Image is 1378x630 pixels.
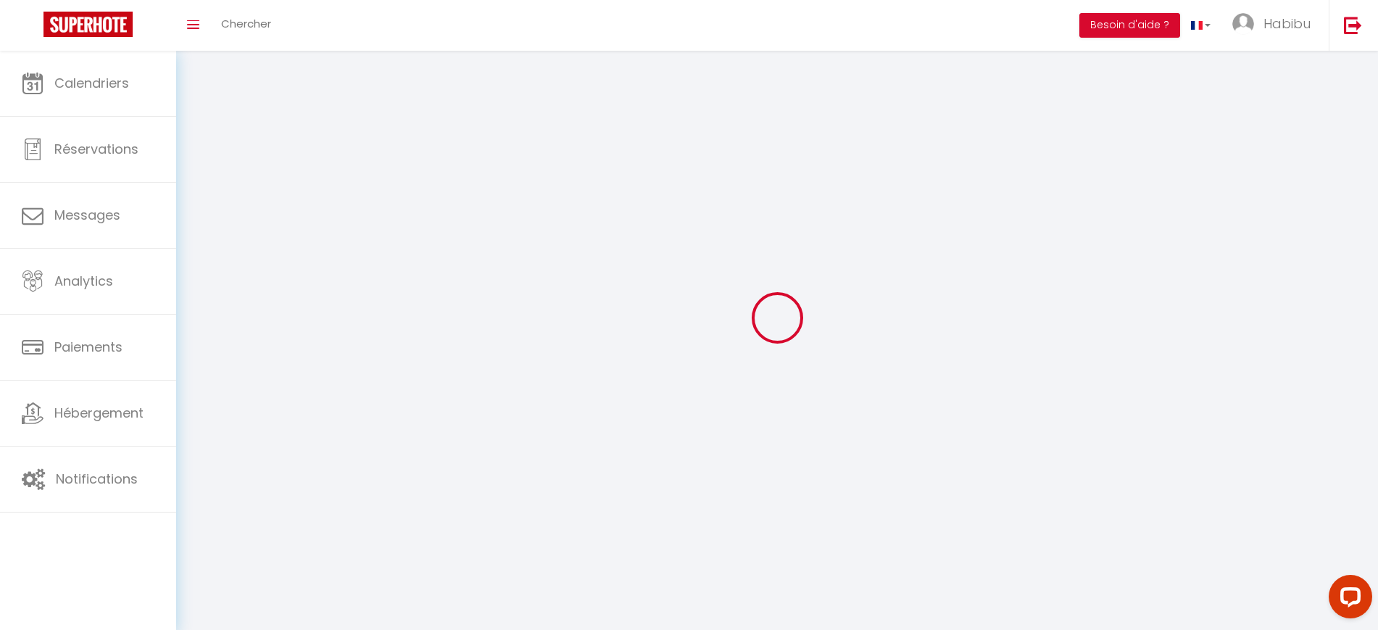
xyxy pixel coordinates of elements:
[1317,569,1378,630] iframe: LiveChat chat widget
[54,74,129,92] span: Calendriers
[221,16,271,31] span: Chercher
[43,12,133,37] img: Super Booking
[54,140,138,158] span: Réservations
[54,338,123,356] span: Paiements
[1232,13,1254,35] img: ...
[1344,16,1362,34] img: logout
[54,404,144,422] span: Hébergement
[56,470,138,488] span: Notifications
[1079,13,1180,38] button: Besoin d'aide ?
[1263,14,1311,33] span: Habibu
[54,206,120,224] span: Messages
[54,272,113,290] span: Analytics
